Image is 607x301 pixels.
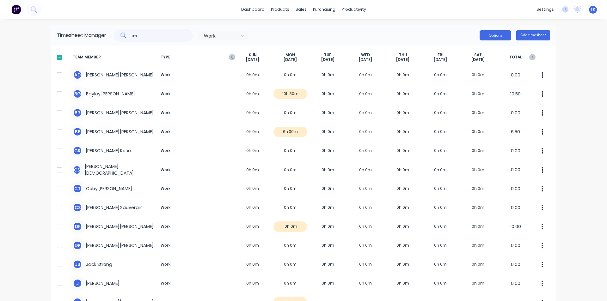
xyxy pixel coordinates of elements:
[73,52,158,62] span: TEAM MEMBER
[246,57,259,62] span: [DATE]
[361,52,370,57] span: WED
[591,7,595,12] span: TK
[438,52,444,57] span: FRI
[285,52,295,57] span: MON
[321,57,334,62] span: [DATE]
[158,52,234,62] span: TYPE
[249,52,257,57] span: SUN
[132,29,193,42] input: Search...
[497,52,534,62] span: TOTAL
[238,5,268,14] a: dashboard
[268,5,292,14] div: products
[516,30,550,40] button: Add timesheet
[474,52,482,57] span: SAT
[399,52,407,57] span: THU
[339,5,369,14] div: productivity
[396,57,409,62] span: [DATE]
[471,57,485,62] span: [DATE]
[533,5,557,14] div: settings
[310,5,339,14] div: purchasing
[324,52,331,57] span: TUE
[292,5,310,14] div: sales
[11,5,21,14] img: Factory
[57,32,106,39] div: Timesheet Manager
[359,57,372,62] span: [DATE]
[284,57,297,62] span: [DATE]
[480,30,511,40] button: Options
[434,57,447,62] span: [DATE]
